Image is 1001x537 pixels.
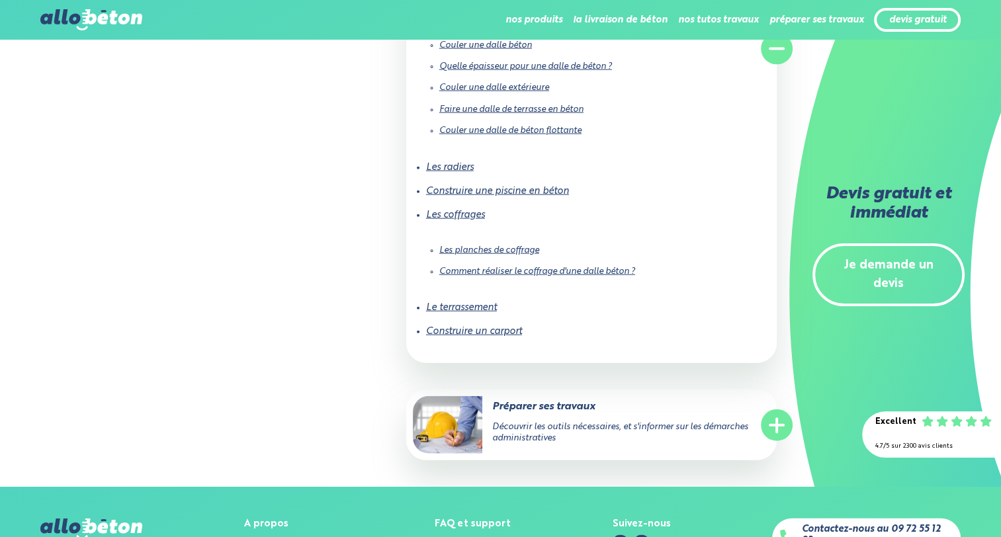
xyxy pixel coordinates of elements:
[677,4,758,36] li: nos tutos travaux
[889,15,946,26] a: devis gratuit
[439,105,584,114] a: Faire une dalle de terrasse en béton
[769,4,863,36] li: préparer ses travaux
[426,186,569,196] a: Construire une piscine en béton
[413,399,717,414] p: Préparer ses travaux
[244,518,333,530] div: A propos
[439,126,582,135] a: Couler une dalle de béton flottante
[613,518,671,530] div: Suivez-nous
[435,518,511,530] div: FAQ et support
[439,267,635,276] a: Comment réaliser le coffrage d'une dalle béton ?
[572,4,667,36] li: la livraison de béton
[439,62,612,71] a: Quelle épaisseur pour une dalle de béton ?
[426,303,497,312] a: Le terrassement
[40,9,142,30] img: allobéton
[426,327,522,336] a: Construire un carport
[426,210,485,220] a: Les coffrages
[492,423,748,442] span: Découvrir les outils nécessaires, et s'informer sur les démarches administratives
[426,163,474,172] a: Les radiers
[413,396,482,454] img: Préparer ses travaux
[439,41,532,50] a: Couler une dalle béton
[505,4,562,36] li: nos produits
[439,246,539,255] a: Les planches de coffrage
[439,83,549,92] a: Couler une dalle extérieure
